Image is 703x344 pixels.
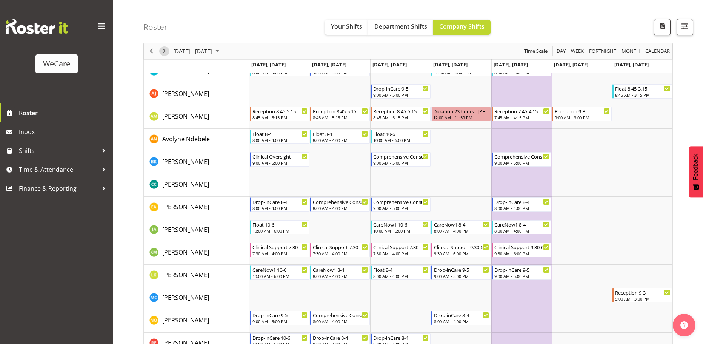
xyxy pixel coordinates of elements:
div: Clinical Support 9.30-6 [434,243,489,251]
span: Fortnight [588,47,617,56]
div: Liandy Kritzinger"s event - CareNow1 8-4 Begin From Tuesday, October 21, 2025 at 8:00:00 AM GMT+1... [310,265,370,280]
span: [DATE], [DATE] [614,61,649,68]
div: 9:30 AM - 6:00 PM [434,250,489,256]
div: CareNow1 8-4 [494,221,549,228]
div: 8:00 AM - 4:00 PM [313,137,368,143]
span: Avolyne Ndebele [162,135,210,143]
div: Ena Advincula"s event - Drop-inCare 8-4 Begin From Friday, October 24, 2025 at 8:00:00 AM GMT+13:... [492,197,551,212]
div: Clinical Support 7.30 - 4 [373,243,428,251]
div: Ena Advincula"s event - Comprehensive Consult 8-4 Begin From Tuesday, October 21, 2025 at 8:00:00... [310,197,370,212]
img: help-xxl-2.png [680,321,688,329]
td: Avolyne Ndebele resource [144,129,249,151]
div: Kishendri Moodley"s event - Clinical Support 7.30 - 4 Begin From Wednesday, October 22, 2025 at 7... [371,243,430,257]
a: [PERSON_NAME] [162,112,209,121]
div: Mary Childs"s event - Reception 9-3 Begin From Sunday, October 26, 2025 at 9:00:00 AM GMT+13:00 E... [612,288,672,302]
span: Time Scale [523,47,548,56]
div: Reception 7.45-4.15 [494,107,549,115]
div: 9:00 AM - 3:00 PM [615,296,670,302]
td: Ena Advincula resource [144,197,249,219]
div: CareNow1 10-6 [373,221,428,228]
div: Comprehensive Consult 9-5 [373,153,428,160]
button: Company Shifts [433,20,491,35]
span: [PERSON_NAME] [162,248,209,256]
button: Month [644,47,671,56]
div: CareNow1 10-6 [252,266,308,273]
span: Month [621,47,641,56]
button: Previous [146,47,157,56]
div: 8:00 AM - 4:00 PM [434,318,489,324]
span: [DATE] - [DATE] [172,47,213,56]
div: 9:00 AM - 5:00 PM [373,205,428,211]
a: [PERSON_NAME] [162,270,209,279]
div: Drop-inCare 9-5 [494,266,549,273]
a: [PERSON_NAME] [162,157,209,166]
div: Ena Advincula"s event - Drop-inCare 8-4 Begin From Monday, October 20, 2025 at 8:00:00 AM GMT+13:... [250,197,309,212]
div: Ena Advincula"s event - Comprehensive Consult 9-5 Begin From Wednesday, October 22, 2025 at 9:00:... [371,197,430,212]
div: Antonia Mao"s event - Reception 9-3 Begin From Saturday, October 25, 2025 at 9:00:00 AM GMT+13:00... [552,107,612,121]
td: Mary Childs resource [144,287,249,310]
div: 9:00 AM - 5:00 PM [494,160,549,166]
div: 9:00 AM - 5:00 PM [434,273,489,279]
div: Natasha Ottley"s event - Drop-inCare 8-4 Begin From Thursday, October 23, 2025 at 8:00:00 AM GMT+... [431,311,491,325]
div: October 20 - 26, 2025 [171,43,224,59]
div: Float 8-4 [252,130,308,137]
span: [PERSON_NAME] [162,180,209,188]
div: Amy Johannsen"s event - Float 8.45-3.15 Begin From Sunday, October 26, 2025 at 8:45:00 AM GMT+13:... [612,84,672,99]
div: CareNow1 8-4 [434,221,489,228]
span: Feedback [692,154,699,180]
div: 8:45 AM - 5:15 PM [252,114,308,120]
div: next period [158,43,171,59]
div: Brian Ko"s event - Comprehensive Consult 9-5 Begin From Friday, October 24, 2025 at 9:00:00 AM GM... [492,152,551,167]
button: Feedback - Show survey [689,146,703,197]
a: [PERSON_NAME] [162,225,209,234]
a: [PERSON_NAME] [162,316,209,325]
span: [PERSON_NAME] [162,89,209,98]
div: 9:00 AM - 5:00 PM [373,92,428,98]
div: Brian Ko"s event - Comprehensive Consult 9-5 Begin From Wednesday, October 22, 2025 at 9:00:00 AM... [371,152,430,167]
div: Comprehensive Consult 9-5 [373,198,428,205]
div: Reception 9-3 [555,107,610,115]
div: 8:00 AM - 4:00 PM [252,205,308,211]
div: Reception 9-3 [615,288,670,296]
div: Antonia Mao"s event - Reception 7.45-4.15 Begin From Friday, October 24, 2025 at 7:45:00 AM GMT+1... [492,107,551,121]
div: Antonia Mao"s event - Reception 8.45-5.15 Begin From Monday, October 20, 2025 at 8:45:00 AM GMT+1... [250,107,309,121]
div: 10:00 AM - 6:00 PM [252,228,308,234]
div: Jane Arps"s event - Float 10-6 Begin From Monday, October 20, 2025 at 10:00:00 AM GMT+13:00 Ends ... [250,220,309,234]
div: 8:00 AM - 4:00 PM [494,228,549,234]
span: Your Shifts [331,22,362,31]
span: [PERSON_NAME] [162,316,209,324]
div: Natasha Ottley"s event - Drop-inCare 9-5 Begin From Monday, October 20, 2025 at 9:00:00 AM GMT+13... [250,311,309,325]
div: 9:00 AM - 5:00 PM [252,160,308,166]
div: Drop-inCare 9-5 [434,266,489,273]
div: 9:30 AM - 6:00 PM [494,250,549,256]
div: Comprehensive Consult 8-4 [313,311,368,319]
div: 8:00 AM - 4:00 PM [252,137,308,143]
div: Kishendri Moodley"s event - Clinical Support 7.30 - 4 Begin From Tuesday, October 21, 2025 at 7:3... [310,243,370,257]
div: 8:00 AM - 4:00 PM [373,273,428,279]
span: Company Shifts [439,22,485,31]
td: Antonia Mao resource [144,106,249,129]
td: Kishendri Moodley resource [144,242,249,265]
button: Next [159,47,169,56]
div: Brian Ko"s event - Clinical Oversight Begin From Monday, October 20, 2025 at 9:00:00 AM GMT+13:00... [250,152,309,167]
div: Drop-inCare 8-4 [313,334,368,341]
div: Float 8-4 [373,266,428,273]
div: Float 8.45-3.15 [615,85,670,92]
div: Avolyne Ndebele"s event - Float 10-6 Begin From Wednesday, October 22, 2025 at 10:00:00 AM GMT+13... [371,130,430,144]
div: 9:00 AM - 3:00 PM [555,114,610,120]
div: 8:00 AM - 4:00 PM [494,205,549,211]
span: calendar [645,47,671,56]
button: Your Shifts [325,20,368,35]
div: Kishendri Moodley"s event - Clinical Support 9.30-6 Begin From Thursday, October 23, 2025 at 9:30... [431,243,491,257]
span: Day [556,47,566,56]
div: 7:30 AM - 4:00 PM [373,250,428,256]
div: Antonia Mao"s event - Reception 8.45-5.15 Begin From Wednesday, October 22, 2025 at 8:45:00 AM GM... [371,107,430,121]
div: 8:45 AM - 3:15 PM [615,92,670,98]
div: Kishendri Moodley"s event - Clinical Support 7.30 - 4 Begin From Monday, October 20, 2025 at 7:30... [250,243,309,257]
div: Comprehensive Consult 8-4 [313,198,368,205]
div: Jane Arps"s event - CareNow1 10-6 Begin From Wednesday, October 22, 2025 at 10:00:00 AM GMT+13:00... [371,220,430,234]
div: Kishendri Moodley"s event - Clinical Support 9.30-6 Begin From Friday, October 24, 2025 at 9:30:0... [492,243,551,257]
div: Drop-inCare 9-5 [373,85,428,92]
